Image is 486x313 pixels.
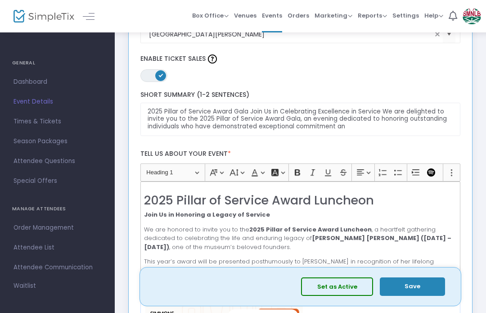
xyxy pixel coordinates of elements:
span: Short Summary (1-2 Sentences) [140,90,249,99]
span: Marketing [315,11,352,20]
button: Save [380,277,445,296]
span: clear [432,29,443,40]
span: Settings [392,4,419,27]
span: Times & Tickets [13,116,101,127]
button: Select [443,25,455,44]
h4: GENERAL [12,54,103,72]
input: Select Venue [149,30,432,39]
span: Attendee List [13,242,101,254]
span: Attendee Communication [13,262,101,273]
span: Box Office [192,11,229,20]
span: Special Offers [13,175,101,187]
span: Reports [358,11,387,20]
label: Enable Ticket Sales [140,52,461,66]
span: Dashboard [13,76,101,88]
span: Waitlist [13,281,36,290]
span: Help [424,11,443,20]
span: Events [262,4,282,27]
div: Rich Text Editor, main [140,181,461,272]
span: Orders [288,4,309,27]
span: Event Details [13,96,101,108]
div: Editor toolbar [140,163,461,181]
p: This year’s award will be presented posthumously to [PERSON_NAME] in recognition of her lifelong ... [144,257,456,292]
button: Heading 1 [142,166,203,180]
span: Season Packages [13,136,101,147]
span: Heading 1 [146,167,193,178]
label: Tell us about your event [136,145,465,163]
span: ON [158,73,163,77]
p: We are honored to invite you to the , a heartfelt gathering dedicated to celebrating the life and... [144,225,456,252]
span: Order Management [13,222,101,234]
h4: MANAGE ATTENDEES [12,200,103,218]
span: Venues [234,4,256,27]
h2: 2025 Pillar of Service Award Luncheon [144,193,456,208]
strong: [PERSON_NAME] [PERSON_NAME] ([DATE] – [DATE]) [144,234,451,251]
button: Set as Active [301,277,373,296]
strong: 2025 Pillar of Service Award Luncheon [249,225,372,234]
span: Attendee Questions [13,155,101,167]
strong: Join Us in Honoring a Legacy of Service [144,210,270,219]
img: question-mark [208,54,217,64]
